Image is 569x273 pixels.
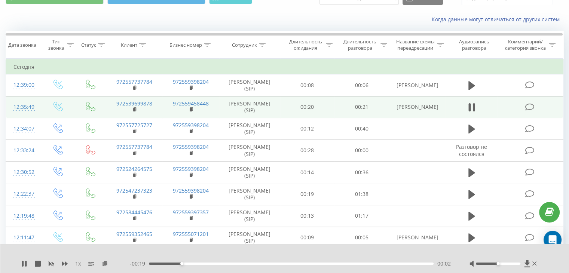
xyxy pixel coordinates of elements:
[452,39,496,51] div: Аудиозапись разговора
[116,100,152,107] a: 972539699878
[334,96,389,118] td: 00:21
[75,260,81,267] span: 1 x
[116,230,152,237] a: 972559352465
[456,143,487,157] span: Разговор не состоялся
[6,59,563,74] td: Сегодня
[81,42,96,48] div: Статус
[389,74,445,96] td: [PERSON_NAME]
[334,205,389,227] td: 01:17
[121,42,137,48] div: Клиент
[334,183,389,205] td: 01:38
[341,39,379,51] div: Длительность разговора
[13,165,33,180] div: 12:30:52
[173,78,209,85] a: 972559398204
[130,260,149,267] span: - 00:19
[280,183,334,205] td: 00:19
[280,118,334,139] td: 00:12
[173,209,209,216] a: 972559397357
[219,96,280,118] td: [PERSON_NAME] (SIP)
[219,74,280,96] td: [PERSON_NAME] (SIP)
[8,42,36,48] div: Дата звонка
[389,227,445,248] td: [PERSON_NAME]
[13,78,33,92] div: 12:39:00
[173,187,209,194] a: 972559398204
[280,205,334,227] td: 00:13
[173,100,209,107] a: 972559458448
[389,96,445,118] td: [PERSON_NAME]
[116,187,152,194] a: 972547237323
[219,139,280,161] td: [PERSON_NAME] (SIP)
[173,165,209,172] a: 972559398204
[219,118,280,139] td: [PERSON_NAME] (SIP)
[116,209,152,216] a: 972584445476
[116,165,152,172] a: 972524264575
[334,74,389,96] td: 00:06
[13,230,33,245] div: 12:11:47
[13,122,33,136] div: 12:34:07
[334,162,389,183] td: 00:36
[13,209,33,223] div: 12:19:48
[432,16,563,23] a: Когда данные могут отличаться от других систем
[13,143,33,158] div: 12:33:24
[173,143,209,150] a: 972559398204
[173,230,209,237] a: 972555071201
[334,139,389,161] td: 00:00
[280,139,334,161] td: 00:28
[116,143,152,150] a: 972557737784
[544,231,562,249] div: Open Intercom Messenger
[13,187,33,201] div: 12:22:37
[496,262,499,265] div: Accessibility label
[173,122,209,129] a: 972559398204
[219,205,280,227] td: [PERSON_NAME] (SIP)
[219,227,280,248] td: [PERSON_NAME] (SIP)
[13,100,33,114] div: 12:35:49
[47,39,65,51] div: Тип звонка
[437,260,451,267] span: 00:02
[334,118,389,139] td: 00:40
[280,162,334,183] td: 00:14
[334,227,389,248] td: 00:05
[280,96,334,118] td: 00:20
[116,122,152,129] a: 972557725727
[280,74,334,96] td: 00:08
[503,39,547,51] div: Комментарий/категория звонка
[280,227,334,248] td: 00:09
[219,183,280,205] td: [PERSON_NAME] (SIP)
[287,39,324,51] div: Длительность ожидания
[169,42,202,48] div: Бизнес номер
[116,78,152,85] a: 972557737784
[219,162,280,183] td: [PERSON_NAME] (SIP)
[180,262,183,265] div: Accessibility label
[396,39,435,51] div: Название схемы переадресации
[232,42,257,48] div: Сотрудник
